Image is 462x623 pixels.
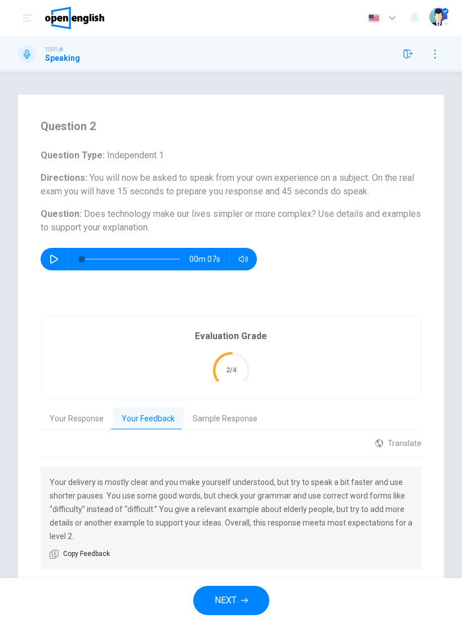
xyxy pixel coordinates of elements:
[193,586,269,615] button: NEXT
[41,407,421,431] div: basic tabs example
[189,248,229,270] span: 00m 07s
[50,549,110,560] button: Copy Feedback
[41,407,113,431] button: Your Response
[41,149,421,162] h6: Question Type :
[41,207,421,234] h6: Question :
[84,208,316,219] span: Does technology make our lives simpler or more complex?
[18,9,36,27] button: open mobile menu
[41,171,421,198] h6: Directions :
[429,8,447,26] img: Profile picture
[215,593,237,608] span: NEXT
[45,7,104,29] img: OpenEnglish logo
[45,54,80,63] h1: Speaking
[184,407,266,431] button: Sample Response
[41,117,421,135] h4: Question 2
[113,407,184,431] button: Your Feedback
[50,475,412,543] p: Your delivery is mostly clear and you make yourself understood, but try to speak a bit faster and...
[367,14,381,23] img: en
[45,46,63,54] span: TOEFL®
[105,150,164,161] span: Independent 1
[63,549,110,560] span: Copy Feedback
[41,172,414,197] span: You will now be asked to speak from your own experience on a subject. On the real exam you will h...
[195,330,267,343] h6: Evaluation Grade
[226,366,237,374] text: 2/4
[375,439,421,448] div: Translate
